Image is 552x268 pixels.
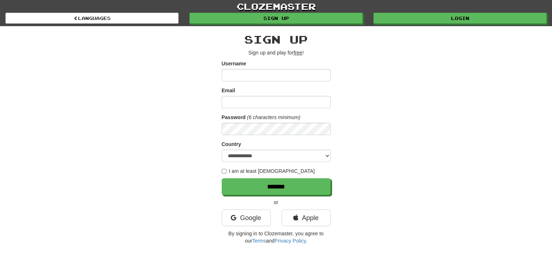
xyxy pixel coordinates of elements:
a: Privacy Policy [274,238,306,244]
p: Sign up and play for ! [222,49,331,56]
em: (6 characters minimum) [247,114,300,120]
a: Languages [5,13,179,24]
a: Login [373,13,547,24]
label: Username [222,60,246,67]
u: free [294,50,302,56]
input: I am at least [DEMOGRAPHIC_DATA] [222,169,226,174]
a: Sign up [189,13,363,24]
label: I am at least [DEMOGRAPHIC_DATA] [222,167,315,175]
p: By signing in to Clozemaster, you agree to our and . [222,230,331,244]
label: Country [222,141,241,148]
a: Apple [282,210,331,226]
a: Terms [252,238,266,244]
label: Password [222,114,246,121]
a: Google [222,210,271,226]
p: or [222,199,331,206]
label: Email [222,87,235,94]
h2: Sign up [222,33,331,45]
